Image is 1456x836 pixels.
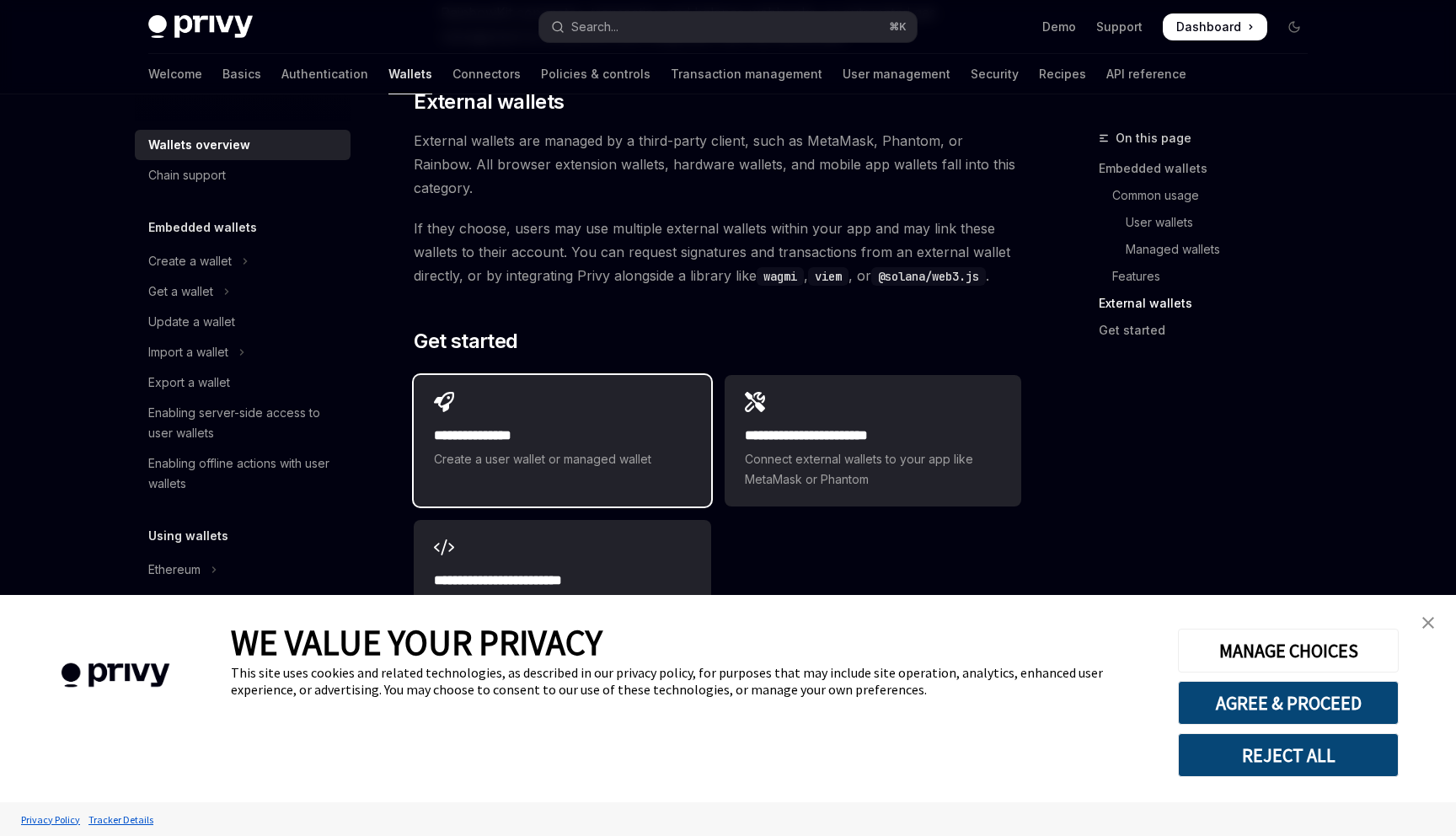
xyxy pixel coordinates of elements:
span: External wallets are managed by a third-party client, such as MetaMask, Phantom, or Rainbow. All ... [414,129,1021,200]
code: wagmi [757,267,804,286]
div: Solana [148,590,186,610]
button: Toggle Create a wallet section [135,246,351,276]
h5: Using wallets [148,526,228,546]
button: Open search [539,12,917,42]
h5: Embedded wallets [148,217,257,238]
a: Connectors [452,54,521,94]
a: User management [843,54,950,94]
div: Export a wallet [148,372,230,393]
span: Connect external wallets to your app like MetaMask or Phantom [745,449,1001,490]
a: API reference [1106,54,1186,94]
button: Toggle Import a wallet section [135,337,351,367]
a: Recipes [1039,54,1086,94]
a: Wallets overview [135,130,351,160]
button: Toggle Ethereum section [135,555,351,585]
img: close banner [1422,617,1434,629]
code: @solana/web3.js [871,267,986,286]
a: Chain support [135,160,351,190]
button: Toggle dark mode [1281,13,1308,40]
div: Search... [571,17,618,37]
div: This site uses cookies and related technologies, as described in our privacy policy, for purposes... [231,664,1153,698]
span: ⌘ K [889,20,907,34]
span: Get started [414,328,517,355]
a: Enabling offline actions with user wallets [135,448,351,499]
span: WE VALUE YOUR PRIVACY [231,620,602,664]
img: dark logo [148,15,253,39]
a: Managed wallets [1099,236,1321,263]
a: Enabling server-side access to user wallets [135,398,351,448]
a: Security [971,54,1019,94]
button: AGREE & PROCEED [1178,681,1399,725]
img: company logo [25,639,206,712]
a: User wallets [1099,209,1321,236]
a: close banner [1411,606,1445,640]
a: Support [1096,19,1143,35]
button: REJECT ALL [1178,733,1399,777]
span: External wallets [414,88,564,115]
div: Update a wallet [148,312,235,332]
div: Enabling server-side access to user wallets [148,403,340,443]
a: Update a wallet [135,307,351,337]
div: Get a wallet [148,281,213,302]
button: MANAGE CHOICES [1178,629,1399,673]
span: If they choose, users may use multiple external wallets within your app and may link these wallet... [414,217,1021,287]
a: Wallets [388,54,432,94]
div: Enabling offline actions with user wallets [148,453,340,494]
div: Wallets overview [148,135,250,155]
span: Create a user wallet or managed wallet [434,449,690,469]
a: Privacy Policy [17,805,84,834]
code: viem [808,267,848,286]
a: Basics [222,54,261,94]
div: Chain support [148,165,226,185]
a: Authentication [281,54,368,94]
a: Dashboard [1163,13,1267,40]
a: Common usage [1099,182,1321,209]
button: Toggle Get a wallet section [135,276,351,307]
a: Get started [1099,317,1321,344]
button: Toggle Solana section [135,585,351,615]
a: Export a wallet [135,367,351,398]
a: Demo [1042,19,1076,35]
a: Features [1099,263,1321,290]
a: Tracker Details [84,805,158,834]
a: Welcome [148,54,202,94]
a: External wallets [1099,290,1321,317]
div: Import a wallet [148,342,228,362]
span: Dashboard [1176,19,1241,35]
div: Ethereum [148,560,201,580]
a: Transaction management [671,54,822,94]
span: On this page [1116,128,1191,148]
a: Embedded wallets [1099,155,1321,182]
div: Create a wallet [148,251,232,271]
a: Policies & controls [541,54,650,94]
